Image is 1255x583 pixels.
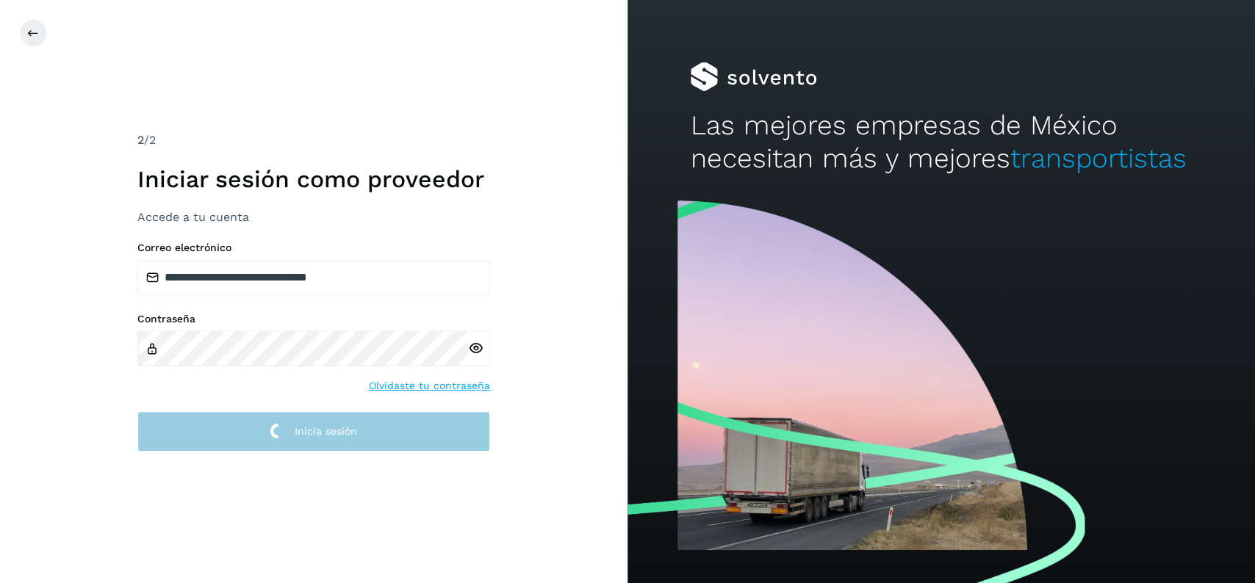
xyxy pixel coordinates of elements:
[137,210,490,224] h3: Accede a tu cuenta
[137,165,490,193] h1: Iniciar sesión como proveedor
[137,242,490,254] label: Correo electrónico
[137,313,490,325] label: Contraseña
[295,426,357,436] span: Inicia sesión
[1010,142,1186,174] span: transportistas
[137,133,144,147] span: 2
[369,378,490,394] a: Olvidaste tu contraseña
[137,131,490,149] div: /2
[137,411,490,452] button: Inicia sesión
[690,109,1192,175] h2: Las mejores empresas de México necesitan más y mejores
